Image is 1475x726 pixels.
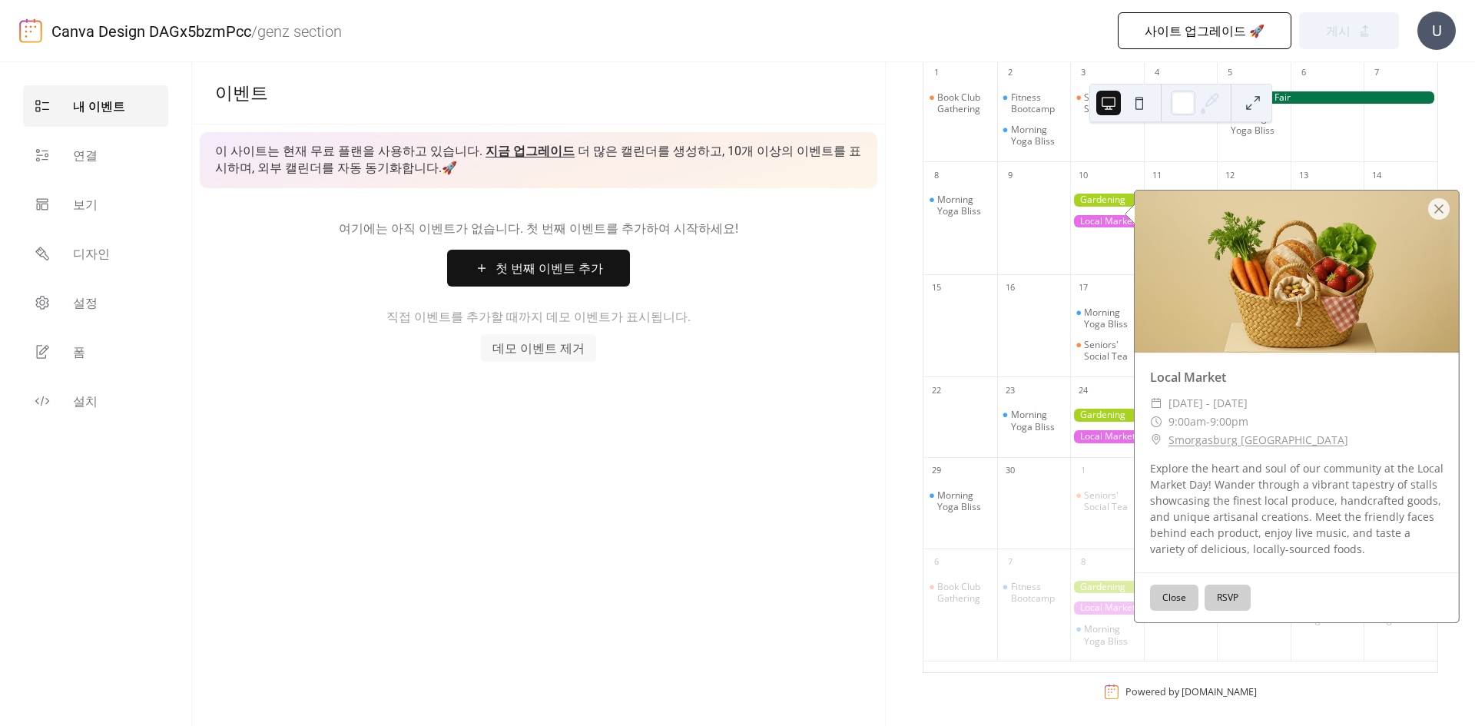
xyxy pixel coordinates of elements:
[1149,167,1165,184] div: 11
[1150,413,1162,431] div: ​
[23,331,168,373] a: 폼
[1002,65,1019,81] div: 2
[1168,413,1206,431] span: 9:00am
[73,245,110,264] span: 디자인
[1084,623,1138,647] div: Morning Yoga Bliss
[1002,280,1019,297] div: 16
[447,250,630,287] button: 첫 번째 이벤트 추가
[1070,602,1217,615] div: Local Market
[937,91,991,115] div: Book Club Gathering
[1011,581,1065,605] div: Fitness Bootcamp
[928,280,945,297] div: 15
[1070,194,1144,207] div: Gardening Workshop
[1135,368,1459,386] div: Local Market
[937,581,991,605] div: Book Club Gathering
[1075,65,1092,81] div: 3
[73,98,125,116] span: 내 이벤트
[1070,581,1144,594] div: Gardening Workshop
[1217,91,1437,104] div: Family Fun Fair
[1368,167,1385,184] div: 14
[51,22,251,41] a: Canva Design DAGx5bzmPcc
[1150,431,1162,449] div: ​
[23,233,168,274] a: 디자인
[1002,167,1019,184] div: 9
[23,134,168,176] a: 연결
[923,489,997,513] div: Morning Yoga Bliss
[492,340,585,358] span: 데모 이벤트 제거
[1084,307,1138,330] div: Morning Yoga Bliss
[1002,554,1019,571] div: 7
[1070,489,1144,513] div: Seniors' Social Tea
[923,194,997,217] div: Morning Yoga Bliss
[923,581,997,605] div: Book Club Gathering
[1011,124,1065,148] div: Morning Yoga Bliss
[997,409,1071,433] div: Morning Yoga Bliss
[1182,685,1257,698] a: [DOMAIN_NAME]
[937,194,991,217] div: Morning Yoga Bliss
[1149,65,1165,81] div: 4
[1125,685,1257,698] div: Powered by
[1075,167,1092,184] div: 10
[1217,112,1291,136] div: Morning Yoga Bliss
[1417,12,1456,50] div: U
[1206,413,1210,431] span: -
[215,250,862,287] a: 첫 번째 이벤트 추가
[1002,382,1019,399] div: 23
[997,91,1071,115] div: Fitness Bootcamp
[1011,91,1065,115] div: Fitness Bootcamp
[257,22,342,41] b: genz section
[928,382,945,399] div: 22
[937,489,991,513] div: Morning Yoga Bliss
[1205,585,1251,611] button: RSVP
[1135,460,1459,557] div: Explore the heart and soul of our community at the Local Market Day! Wander through a vibrant tap...
[1070,430,1217,443] div: Local Market
[386,308,691,327] span: 직접 이벤트를 추가할 때까지 데모 이벤트가 표시됩니다.
[997,581,1071,605] div: Fitness Bootcamp
[1075,462,1092,479] div: 1
[928,167,945,184] div: 8
[1070,91,1144,115] div: Seniors' Social Tea
[1168,394,1248,413] span: [DATE] - [DATE]
[1075,280,1092,297] div: 17
[928,554,945,571] div: 6
[73,343,85,362] span: 폼
[1070,307,1144,330] div: Morning Yoga Bliss
[997,124,1071,148] div: Morning Yoga Bliss
[1150,394,1162,413] div: ​
[1231,112,1284,136] div: Morning Yoga Bliss
[1070,339,1144,363] div: Seniors' Social Tea
[73,393,98,411] span: 설치
[23,85,168,127] a: 내 이벤트
[1221,65,1238,81] div: 5
[1075,382,1092,399] div: 24
[1011,409,1065,433] div: Morning Yoga Bliss
[481,334,596,362] button: 데모 이벤트 제거
[215,83,268,104] span: 이벤트
[1084,489,1138,513] div: Seniors' Social Tea
[1145,22,1265,41] span: 사이트 업그레이드 🚀
[1221,167,1238,184] div: 12
[496,260,603,278] span: 첫 번째 이벤트 추가
[1075,554,1092,571] div: 8
[73,147,98,165] span: 연결
[923,91,997,115] div: Book Club Gathering
[1118,12,1291,49] button: 사이트 업그레이드 🚀
[73,294,98,313] span: 설정
[1295,65,1312,81] div: 6
[928,65,945,81] div: 1
[1070,623,1144,647] div: Morning Yoga Bliss
[1070,409,1144,422] div: Gardening Workshop
[1002,462,1019,479] div: 30
[928,462,945,479] div: 29
[23,380,168,422] a: 설치
[1295,167,1312,184] div: 13
[251,22,257,41] b: /
[73,196,98,214] span: 보기
[215,143,862,177] span: 이 사이트는 현재 무료 플랜을 사용하고 있습니다. 더 많은 캘린더를 생성하고, 10개 이상의 이벤트를 표시하며, 외부 캘린더를 자동 동기화합니다. 🚀
[23,282,168,323] a: 설정
[215,220,862,238] span: 여기에는 아직 이벤트가 없습니다. 첫 번째 이벤트를 추가하여 시작하세요!
[486,144,575,158] a: 지금 업그레이드
[19,18,42,43] img: logo
[1084,339,1138,363] div: Seniors' Social Tea
[1210,413,1248,431] span: 9:00pm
